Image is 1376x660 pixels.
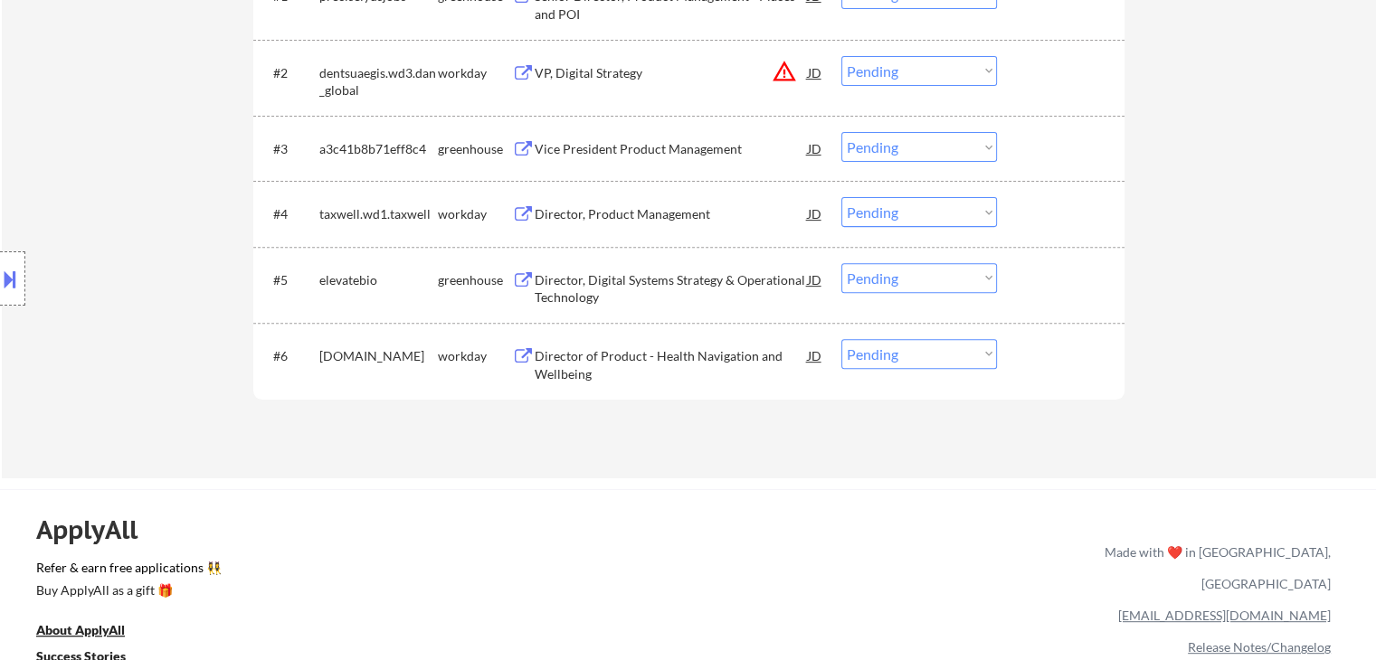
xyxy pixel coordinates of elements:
div: elevatebio [319,271,438,289]
div: workday [438,205,512,223]
div: JD [806,339,824,372]
a: Refer & earn free applications 👯‍♀️ [36,561,726,580]
div: Buy ApplyAll as a gift 🎁 [36,584,217,597]
div: Director, Product Management [535,205,808,223]
div: Vice President Product Management [535,140,808,158]
div: #2 [273,64,305,82]
u: About ApplyAll [36,622,125,637]
div: Director of Product - Health Navigation and Wellbeing [535,347,808,382]
div: JD [806,56,824,89]
div: Made with ❤️ in [GEOGRAPHIC_DATA], [GEOGRAPHIC_DATA] [1097,536,1331,599]
div: ApplyAll [36,514,158,545]
div: VP, Digital Strategy [535,64,808,82]
button: warning_amber [772,59,797,84]
div: greenhouse [438,271,512,289]
div: greenhouse [438,140,512,158]
div: a3c41b8b71eff8c4 [319,140,438,158]
a: Release Notes/Changelog [1188,639,1331,655]
a: [EMAIL_ADDRESS][DOMAIN_NAME] [1118,608,1331,623]
div: workday [438,347,512,365]
a: About ApplyAll [36,620,150,643]
div: [DOMAIN_NAME] [319,347,438,365]
a: Buy ApplyAll as a gift 🎁 [36,580,217,603]
div: JD [806,132,824,165]
div: JD [806,263,824,296]
div: dentsuaegis.wd3.dan_global [319,64,438,99]
div: JD [806,197,824,230]
div: taxwell.wd1.taxwell [319,205,438,223]
div: workday [438,64,512,82]
div: Director, Digital Systems Strategy & Operational Technology [535,271,808,306]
